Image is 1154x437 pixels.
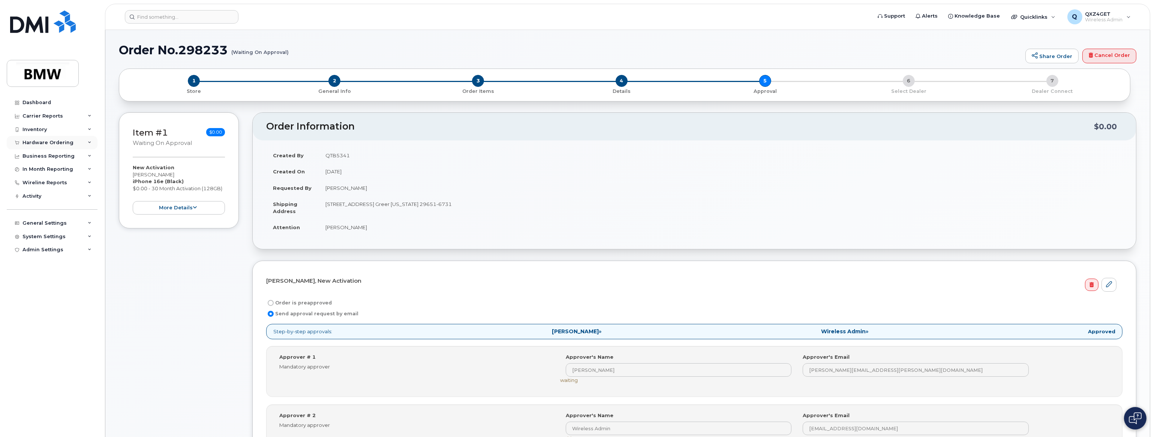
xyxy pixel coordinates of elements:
span: 1 [188,75,200,87]
label: Send approval request by email [266,309,358,318]
label: Approver's Name [566,353,613,361]
label: Approver's Email [803,353,850,361]
input: Input [803,363,1028,377]
a: 4 Details [550,87,694,95]
strong: Created By [273,152,304,158]
strong: Shipping Address [273,201,297,214]
strong: Wireless Admin [821,328,866,335]
h4: [PERSON_NAME], New Activation [266,278,1117,284]
p: Store [128,88,260,95]
span: 2 [328,75,340,87]
strong: [PERSON_NAME] [552,328,599,335]
strong: Created On [273,169,305,175]
input: Input [566,422,791,435]
strong: Attention [273,224,300,230]
strong: Approved [1088,328,1115,335]
div: Mandatory approver [279,363,549,370]
a: 3 Order Items [406,87,550,95]
div: $0.00 [1094,119,1117,134]
td: [DATE] [319,163,1123,180]
img: Open chat [1129,412,1142,424]
strong: Requested By [273,185,312,191]
label: Order is preapproved [266,298,332,307]
a: Share Order [1025,49,1079,64]
label: Approver # 1 [279,353,316,361]
td: QTB5341 [319,147,1123,164]
strong: New Activation [133,164,174,170]
td: [STREET_ADDRESS] Greer [US_STATE] 29651-6731 [319,196,1123,219]
label: Approver's Email [803,412,850,419]
h2: Order Information [266,121,1094,132]
small: (Waiting On Approval) [231,43,289,55]
a: Cancel Order [1082,49,1136,64]
input: Send approval request by email [268,311,274,317]
strong: iPhone 16e (Black) [133,178,184,184]
span: waiting [560,377,578,383]
div: [PERSON_NAME] $0.00 - 30 Month Activation (128GB) [133,164,225,215]
span: » [821,329,868,334]
span: » [552,329,601,334]
p: General Info [266,88,403,95]
span: 3 [472,75,484,87]
label: Approver # 2 [279,412,316,419]
div: Mandatory approver [279,422,549,429]
span: $0.00 [206,128,225,136]
h1: Order No.298233 [119,43,1022,57]
p: Step-by-step approvals: [266,324,1123,339]
input: Input [803,422,1028,435]
p: Details [553,88,691,95]
button: more details [133,201,225,215]
span: 4 [616,75,628,87]
a: 2 General Info [263,87,406,95]
a: Item #1 [133,127,168,138]
td: [PERSON_NAME] [319,219,1123,236]
a: 1 Store [125,87,263,95]
p: Order Items [409,88,547,95]
input: Input [566,363,791,377]
label: Approver's Name [566,412,613,419]
td: [PERSON_NAME] [319,180,1123,196]
input: Order is preapproved [268,300,274,306]
small: Waiting On Approval [133,140,192,146]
